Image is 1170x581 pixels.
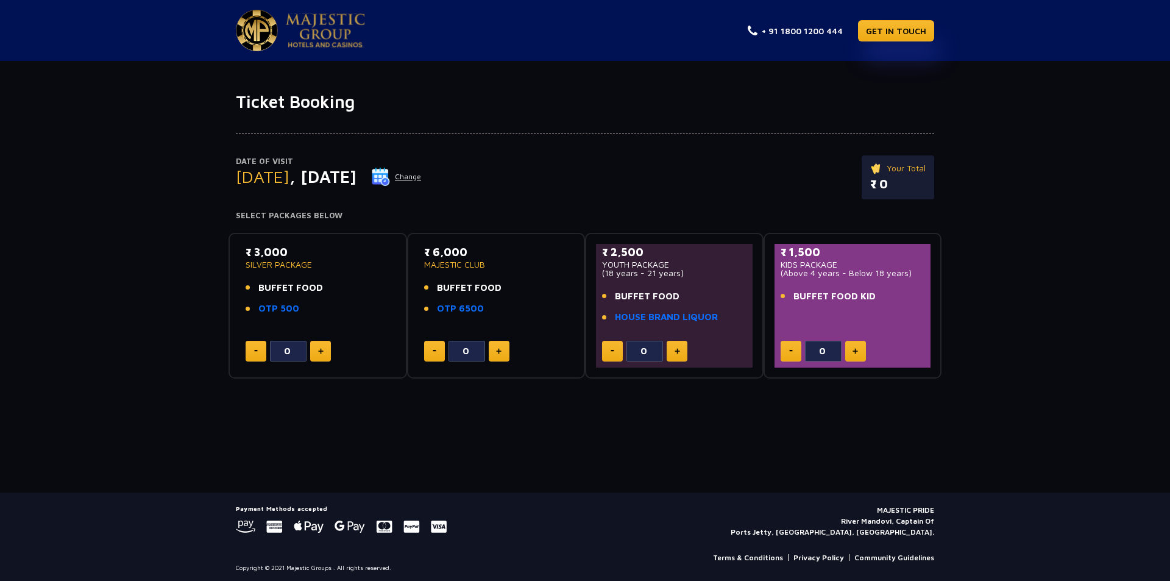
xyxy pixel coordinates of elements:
[615,290,679,304] span: BUFFET FOOD
[286,13,365,48] img: Majestic Pride
[424,244,569,260] p: ₹ 6,000
[258,302,299,316] a: OTP 500
[236,563,391,572] p: Copyright © 2021 Majestic Groups . All rights reserved.
[236,10,278,51] img: Majestic Pride
[437,302,484,316] a: OTP 6500
[793,552,844,563] a: Privacy Policy
[289,166,356,187] span: , [DATE]
[424,260,569,269] p: MAJESTIC CLUB
[258,281,323,295] span: BUFFET FOOD
[870,162,926,175] p: Your Total
[602,244,746,260] p: ₹ 2,500
[793,290,876,304] span: BUFFET FOOD KID
[781,244,925,260] p: ₹ 1,500
[236,211,934,221] h4: Select Packages Below
[602,269,746,277] p: (18 years - 21 years)
[853,348,858,354] img: plus
[254,350,258,352] img: minus
[731,505,934,538] p: MAJESTIC PRIDE River Mandovi, Captain Of Ports Jetty, [GEOGRAPHIC_DATA], [GEOGRAPHIC_DATA].
[602,260,746,269] p: YOUTH PACKAGE
[854,552,934,563] a: Community Guidelines
[433,350,436,352] img: minus
[318,348,324,354] img: plus
[246,244,390,260] p: ₹ 3,000
[246,260,390,269] p: SILVER PACKAGE
[236,166,289,187] span: [DATE]
[496,348,502,354] img: plus
[611,350,614,352] img: minus
[781,269,925,277] p: (Above 4 years - Below 18 years)
[236,155,422,168] p: Date of Visit
[236,505,447,512] h5: Payment Methods accepted
[615,310,718,324] a: HOUSE BRAND LIQUOR
[858,20,934,41] a: GET IN TOUCH
[870,175,926,193] p: ₹ 0
[371,167,422,187] button: Change
[870,162,883,175] img: ticket
[437,281,502,295] span: BUFFET FOOD
[789,350,793,352] img: minus
[675,348,680,354] img: plus
[713,552,783,563] a: Terms & Conditions
[781,260,925,269] p: KIDS PACKAGE
[236,91,934,112] h1: Ticket Booking
[748,24,843,37] a: + 91 1800 1200 444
